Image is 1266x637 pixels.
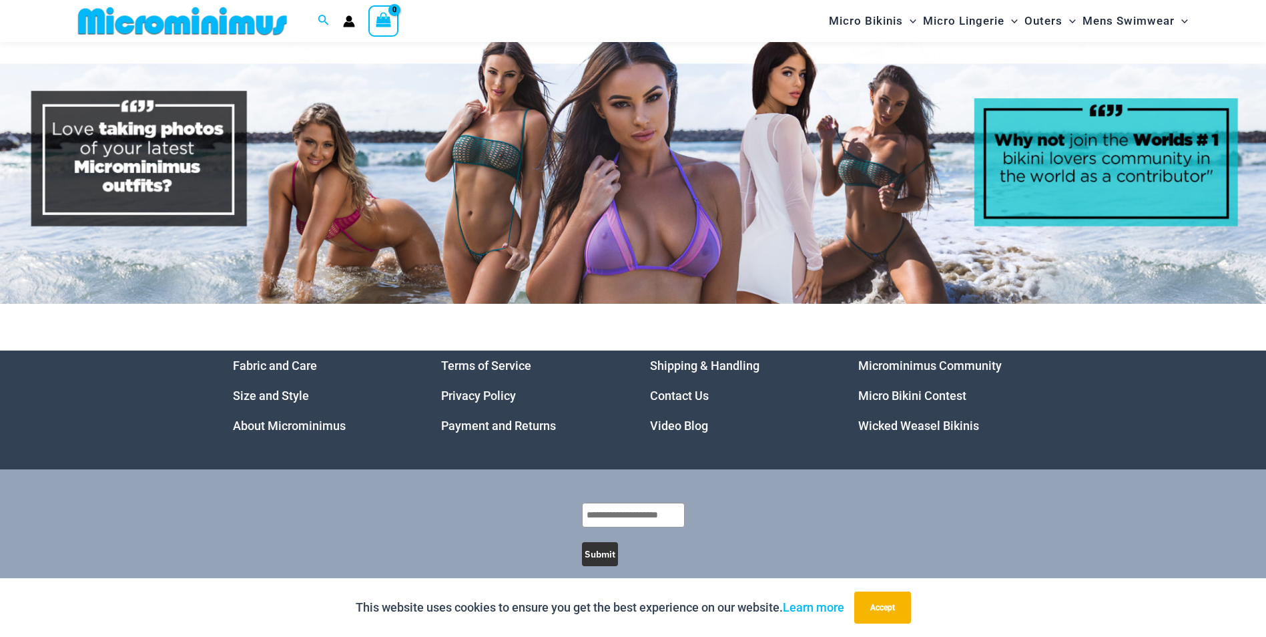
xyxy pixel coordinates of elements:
[854,592,911,624] button: Accept
[233,351,408,441] nav: Menu
[368,5,399,36] a: View Shopping Cart, empty
[441,389,516,403] a: Privacy Policy
[233,389,309,403] a: Size and Style
[1082,4,1175,38] span: Mens Swimwear
[650,351,826,441] aside: Footer Widget 3
[441,359,531,373] a: Terms of Service
[343,15,355,27] a: Account icon link
[441,419,556,433] a: Payment and Returns
[1004,4,1018,38] span: Menu Toggle
[858,389,966,403] a: Micro Bikini Contest
[441,351,617,441] aside: Footer Widget 2
[1062,4,1076,38] span: Menu Toggle
[920,4,1021,38] a: Micro LingerieMenu ToggleMenu Toggle
[923,4,1004,38] span: Micro Lingerie
[858,351,1034,441] aside: Footer Widget 4
[1079,4,1191,38] a: Mens SwimwearMenu ToggleMenu Toggle
[1175,4,1188,38] span: Menu Toggle
[1024,4,1062,38] span: Outers
[903,4,916,38] span: Menu Toggle
[233,419,346,433] a: About Microminimus
[650,351,826,441] nav: Menu
[233,359,317,373] a: Fabric and Care
[829,4,903,38] span: Micro Bikinis
[318,13,330,29] a: Search icon link
[441,351,617,441] nav: Menu
[233,351,408,441] aside: Footer Widget 1
[73,6,292,36] img: MM SHOP LOGO FLAT
[650,419,708,433] a: Video Blog
[582,542,618,566] button: Submit
[1021,4,1079,38] a: OutersMenu ToggleMenu Toggle
[858,359,1002,373] a: Microminimus Community
[858,419,979,433] a: Wicked Weasel Bikinis
[824,2,1194,40] nav: Site Navigation
[858,351,1034,441] nav: Menu
[650,389,709,403] a: Contact Us
[783,600,844,614] a: Learn more
[826,4,920,38] a: Micro BikinisMenu ToggleMenu Toggle
[356,598,844,618] p: This website uses cookies to ensure you get the best experience on our website.
[650,359,759,373] a: Shipping & Handling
